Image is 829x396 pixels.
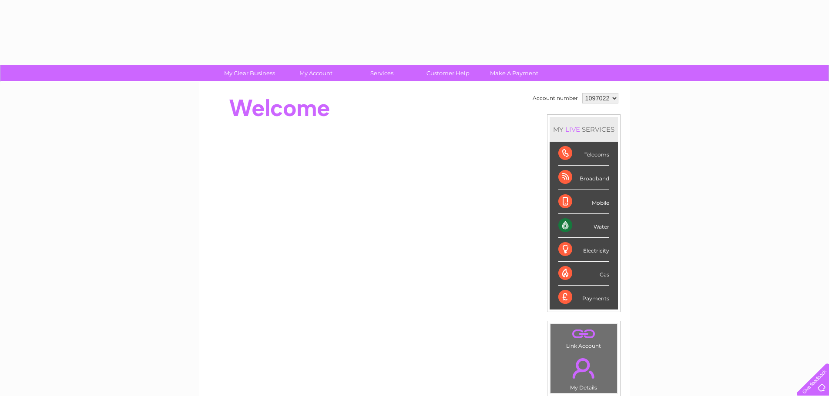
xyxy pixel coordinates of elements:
[530,91,580,106] td: Account number
[558,262,609,286] div: Gas
[550,324,618,351] td: Link Account
[346,65,418,81] a: Services
[553,353,615,383] a: .
[558,214,609,238] div: Water
[478,65,550,81] a: Make A Payment
[412,65,484,81] a: Customer Help
[280,65,352,81] a: My Account
[550,117,618,142] div: MY SERVICES
[558,286,609,309] div: Payments
[564,125,582,133] div: LIVE
[553,326,615,342] a: .
[558,238,609,262] div: Electricity
[550,351,618,393] td: My Details
[214,65,285,81] a: My Clear Business
[558,142,609,166] div: Telecoms
[558,190,609,214] div: Mobile
[558,166,609,190] div: Broadband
